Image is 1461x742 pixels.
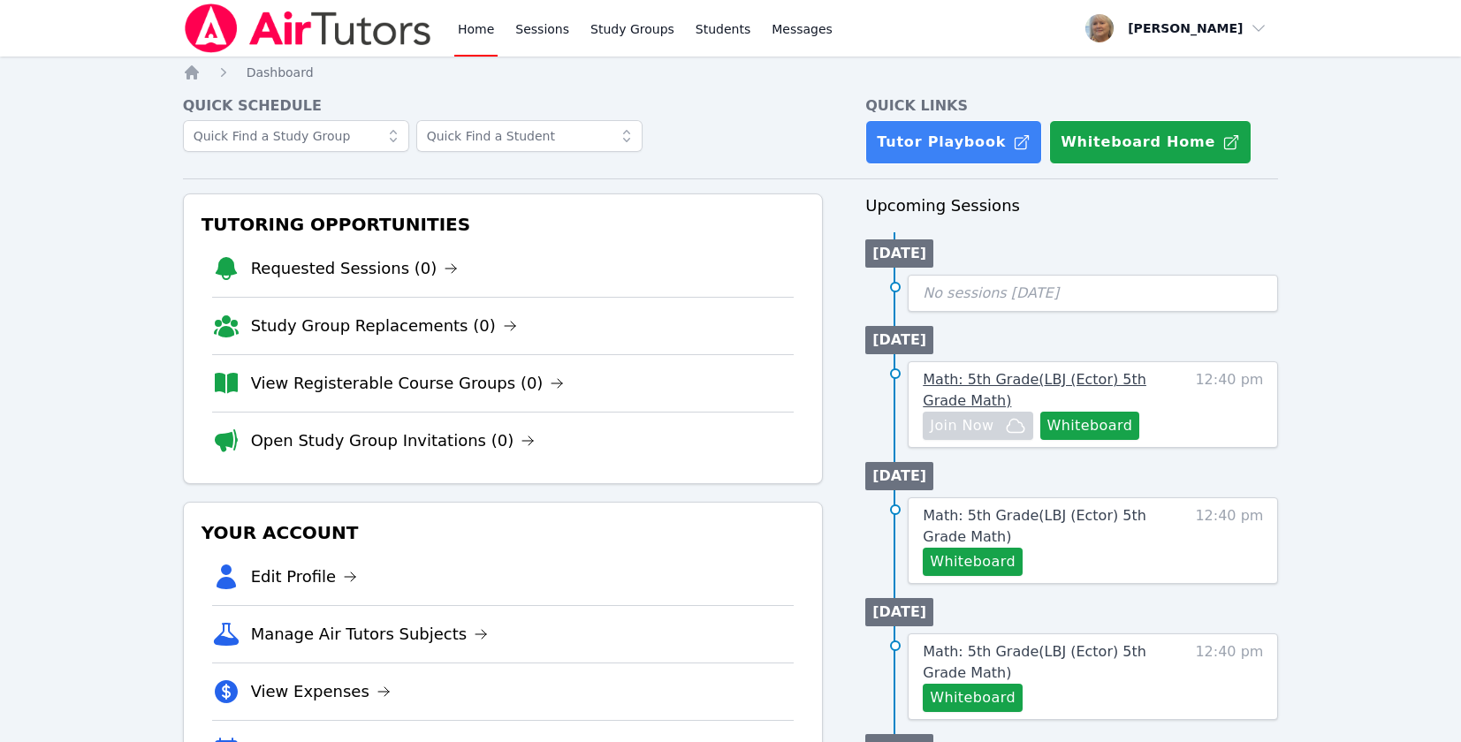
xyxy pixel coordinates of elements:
[923,548,1023,576] button: Whiteboard
[923,371,1146,409] span: Math: 5th Grade ( LBJ (Ector) 5th Grade Math )
[1040,412,1140,440] button: Whiteboard
[183,95,824,117] h4: Quick Schedule
[198,517,809,549] h3: Your Account
[198,208,809,240] h3: Tutoring Opportunities
[865,120,1042,164] a: Tutor Playbook
[930,415,993,436] span: Join Now
[251,314,517,338] a: Study Group Replacements (0)
[865,95,1278,117] h4: Quick Links
[247,65,314,79] span: Dashboard
[416,120,643,152] input: Quick Find a Student
[183,64,1279,81] nav: Breadcrumb
[251,256,459,281] a: Requested Sessions (0)
[865,598,933,626] li: [DATE]
[923,412,1032,440] button: Join Now
[772,20,833,38] span: Messages
[923,369,1178,412] a: Math: 5th Grade(LBJ (Ector) 5th Grade Math)
[1195,641,1263,712] span: 12:40 pm
[251,428,536,453] a: Open Study Group Invitations (0)
[923,684,1023,712] button: Whiteboard
[251,371,565,396] a: View Registerable Course Groups (0)
[865,193,1278,218] h3: Upcoming Sessions
[183,120,409,152] input: Quick Find a Study Group
[251,622,489,647] a: Manage Air Tutors Subjects
[865,326,933,354] li: [DATE]
[865,239,933,268] li: [DATE]
[923,505,1178,548] a: Math: 5th Grade(LBJ (Ector) 5th Grade Math)
[1195,505,1263,576] span: 12:40 pm
[1049,120,1252,164] button: Whiteboard Home
[923,641,1178,684] a: Math: 5th Grade(LBJ (Ector) 5th Grade Math)
[251,564,358,589] a: Edit Profile
[923,643,1146,681] span: Math: 5th Grade ( LBJ (Ector) 5th Grade Math )
[923,284,1059,301] span: No sessions [DATE]
[251,679,391,704] a: View Expenses
[865,462,933,490] li: [DATE]
[1195,369,1263,440] span: 12:40 pm
[923,507,1146,545] span: Math: 5th Grade ( LBJ (Ector) 5th Grade Math )
[183,4,433,53] img: Air Tutors
[247,64,314,81] a: Dashboard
